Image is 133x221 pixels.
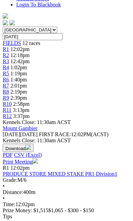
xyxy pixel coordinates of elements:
a: PDF [3,152,13,158]
a: R3 [3,58,9,64]
img: facebook.svg [3,20,8,25]
input: Select date [3,33,63,40]
span: Tips [3,214,12,219]
a: PRODUCE STORE MIXED STAKE PR1 Division1 [3,171,117,177]
span: 2:58pm [13,101,30,107]
a: R9 [3,95,9,101]
span: 12:18pm [10,52,30,58]
a: R1 [3,46,9,52]
span: 3:13pm [13,107,29,113]
span: 12:02PM(ACST) [39,131,109,137]
a: R4 [3,65,9,70]
span: 1:19pm [10,71,27,76]
span: Time: [3,201,16,207]
img: twitter.svg [9,20,15,25]
span: $1,065 - $300 - $150 [48,207,94,213]
span: 12:42pm [10,58,30,64]
a: R2 [3,52,9,58]
span: 2:19pm [10,89,27,95]
a: Login To Blackbook [16,2,61,7]
a: R12 [3,113,12,119]
div: M/6 [3,177,130,183]
a: R8 [3,89,9,95]
span: 12 races [22,40,40,46]
span: 12:02pm [10,46,30,52]
span: • [3,183,5,189]
img: download.svg [25,145,31,150]
div: Download [3,152,130,158]
a: CSV (Excel) [14,152,42,158]
img: logo-grsa-white.png [3,13,8,19]
div: Kennels Close: 11:30am ACST [3,138,130,144]
a: R10 [3,101,12,107]
span: Distance: [3,189,23,195]
a: R7 [3,83,9,89]
a: R11 [3,107,12,113]
div: Prize Money: $1,515 [3,207,130,214]
a: R6 [3,77,9,82]
span: [DATE] [3,131,38,137]
span: 1:40pm [10,77,27,82]
span: Grade: [3,177,18,183]
div: 400m [3,189,130,195]
span: 12:02pm [10,165,30,171]
span: 2:01pm [10,83,27,89]
div: 12:02pm [3,201,130,207]
span: FIRST RACE: [39,131,71,137]
span: [DATE] [3,131,20,137]
button: Download [3,144,34,152]
a: Print Meeting [3,159,38,165]
span: 2:39pm [10,95,27,101]
a: Mount Gambier [3,125,38,131]
a: FIELDS [3,40,21,46]
a: R5 [3,71,9,76]
span: Kennels Close: 11:30am ACST [3,119,71,125]
span: 3:37pm [13,113,30,119]
span: R1 [3,165,9,171]
span: • [3,195,5,201]
img: printer.svg [32,158,38,164]
span: 1:02pm [10,65,27,70]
